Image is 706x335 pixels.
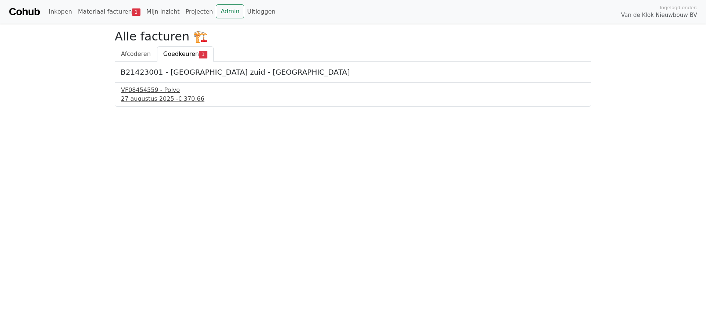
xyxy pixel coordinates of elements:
[46,4,75,19] a: Inkopen
[121,68,585,76] h5: B21423001 - [GEOGRAPHIC_DATA] zuid - [GEOGRAPHIC_DATA]
[143,4,183,19] a: Mijn inzicht
[121,86,585,95] div: VF08454559 - Polvo
[157,46,214,62] a: Goedkeuren1
[199,51,207,58] span: 1
[115,29,591,43] h2: Alle facturen 🏗️
[621,11,697,19] span: Van de Klok Nieuwbouw BV
[163,50,199,57] span: Goedkeuren
[132,8,140,16] span: 1
[115,46,157,62] a: Afcoderen
[178,95,204,102] span: € 370,66
[121,86,585,103] a: VF08454559 - Polvo27 augustus 2025 -€ 370,66
[121,50,151,57] span: Afcoderen
[75,4,143,19] a: Materiaal facturen1
[9,3,40,21] a: Cohub
[660,4,697,11] span: Ingelogd onder:
[182,4,216,19] a: Projecten
[216,4,244,18] a: Admin
[121,95,585,103] div: 27 augustus 2025 -
[244,4,278,19] a: Uitloggen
